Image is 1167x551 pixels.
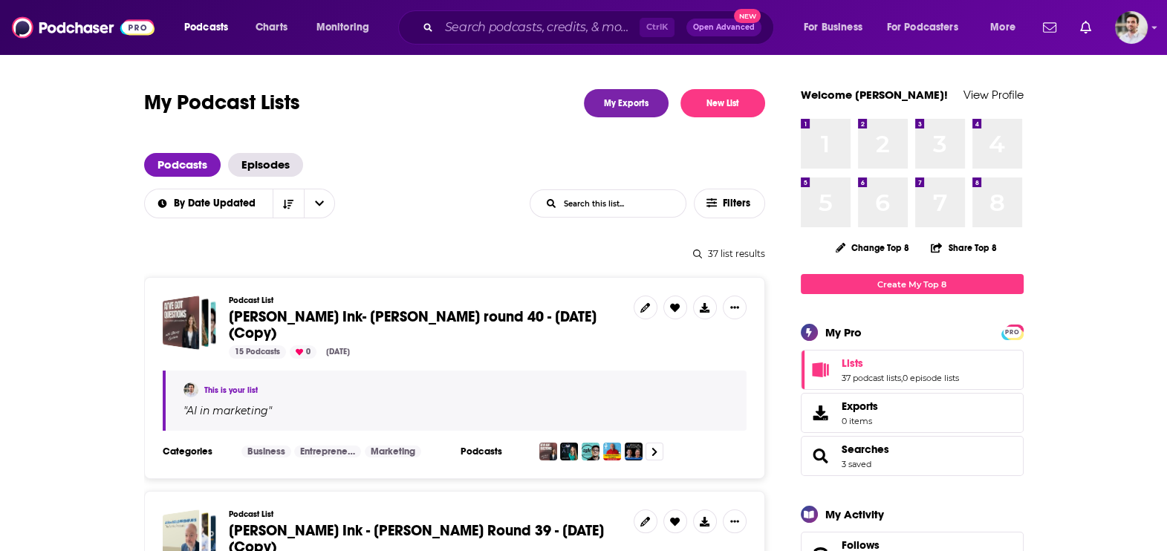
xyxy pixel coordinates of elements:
[801,274,1024,294] a: Create My Top 8
[693,24,755,31] span: Open Advanced
[694,189,765,218] button: Filters
[930,233,997,262] button: Share Top 8
[1115,11,1148,44] img: User Profile
[801,88,948,102] a: Welcome [PERSON_NAME]!
[461,446,527,457] h3: Podcasts
[12,13,155,42] img: Podchaser - Follow, Share and Rate Podcasts
[734,9,761,23] span: New
[804,17,862,38] span: For Business
[842,459,871,469] a: 3 saved
[723,198,752,209] span: Filters
[640,18,674,37] span: Ctrl K
[184,17,228,38] span: Podcasts
[560,443,578,460] img: GO AI Podcast
[963,88,1024,102] a: View Profile
[584,89,669,117] a: My Exports
[229,509,622,519] h3: Podcast List
[439,16,640,39] input: Search podcasts, credits, & more...
[1037,15,1062,40] a: Show notifications dropdown
[887,17,958,38] span: For Podcasters
[144,89,300,117] h1: My Podcast Lists
[229,345,286,359] div: 15 Podcasts
[990,17,1015,38] span: More
[256,17,287,38] span: Charts
[686,19,761,36] button: Open AdvancedNew
[901,373,903,383] span: ,
[603,443,621,460] img: Fastlane Founders and Legacy with Jason Barnard: Personal Branding, AI Strategies, and SEO Insigh...
[144,189,335,218] h2: Choose List sort
[294,446,361,457] a: Entrepreneur
[306,16,389,39] button: open menu
[625,443,643,460] img: The Artificial Intelligence Show
[806,446,836,466] a: Searches
[582,443,599,460] img: The Agile Brand with Greg Kihlström®: Expert Mode Marketing Technology, AI, & CX
[229,309,622,342] a: [PERSON_NAME] Ink- [PERSON_NAME] round 40 - [DATE] (Copy)
[825,325,862,339] div: My Pro
[412,10,788,45] div: Search podcasts, credits, & more...
[174,16,247,39] button: open menu
[801,393,1024,433] a: Exports
[204,385,258,395] a: This is your list
[290,345,316,359] div: 0
[842,400,878,413] span: Exports
[539,443,557,460] img: AI've Got Questions
[806,402,836,423] span: Exports
[174,198,261,209] span: By Date Updated
[246,16,296,39] a: Charts
[1115,11,1148,44] span: Logged in as sam_beutlerink
[903,373,959,383] a: 0 episode lists
[183,382,198,397] img: Sam Lloyd
[228,153,303,177] a: Episodes
[842,416,878,426] span: 0 items
[793,16,881,39] button: open menu
[980,16,1034,39] button: open menu
[723,296,747,319] button: Show More Button
[801,350,1024,390] span: Lists
[1115,11,1148,44] button: Show profile menu
[273,189,304,218] button: Sort Direction
[163,446,230,457] h3: Categories
[825,507,884,521] div: My Activity
[842,356,863,370] span: Lists
[827,238,919,257] button: Change Top 8
[806,359,836,380] a: Lists
[144,248,765,259] div: 37 list results
[842,443,889,456] a: Searches
[801,436,1024,476] span: Searches
[186,404,268,417] span: AI in marketing
[229,296,622,305] h3: Podcast List
[144,153,221,177] a: Podcasts
[163,296,217,350] a: Beutler Ink- William Beutler round 40 - Sept 11, 2025 (Copy)
[1074,15,1097,40] a: Show notifications dropdown
[723,509,747,533] button: Show More Button
[241,446,291,457] a: Business
[316,17,369,38] span: Monitoring
[229,307,596,342] span: [PERSON_NAME] Ink- [PERSON_NAME] round 40 - [DATE] (Copy)
[365,446,421,457] a: Marketing
[304,189,335,218] button: open menu
[1004,327,1021,338] span: PRO
[1004,326,1021,337] a: PRO
[842,373,901,383] a: 37 podcast lists
[680,89,765,117] button: New List
[143,198,273,209] button: open menu
[183,404,272,417] span: " "
[320,345,356,359] div: [DATE]
[842,356,959,370] a: Lists
[877,16,980,39] button: open menu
